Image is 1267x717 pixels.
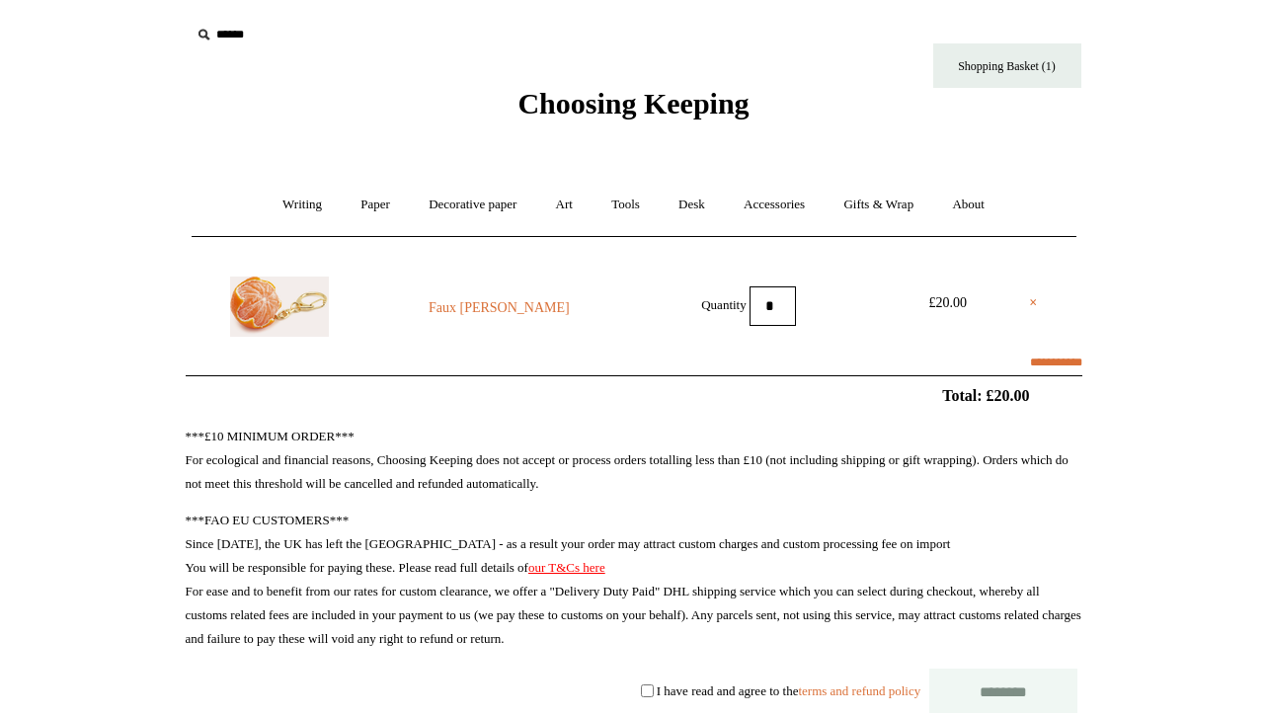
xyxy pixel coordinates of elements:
[517,103,749,117] a: Choosing Keeping
[933,43,1081,88] a: Shopping Basket (1)
[517,87,749,119] span: Choosing Keeping
[826,179,931,231] a: Gifts & Wrap
[798,682,920,697] a: terms and refund policy
[726,179,823,231] a: Accessories
[657,682,920,697] label: I have read and agree to the
[140,386,1128,405] h2: Total: £20.00
[538,179,591,231] a: Art
[934,179,1002,231] a: About
[594,179,658,231] a: Tools
[528,560,605,575] a: our T&Cs here
[364,296,633,320] a: Faux [PERSON_NAME]
[661,179,723,231] a: Desk
[701,296,747,311] label: Quantity
[343,179,408,231] a: Paper
[186,425,1082,496] p: ***£10 MINIMUM ORDER*** For ecological and financial reasons, Choosing Keeping does not accept or...
[904,291,992,315] div: £20.00
[265,179,340,231] a: Writing
[411,179,534,231] a: Decorative paper
[186,509,1082,651] p: ***FAO EU CUSTOMERS*** Since [DATE], the UK has left the [GEOGRAPHIC_DATA] - as a result your ord...
[1029,291,1037,315] a: ×
[230,277,329,337] img: Faux Clementine Keyring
